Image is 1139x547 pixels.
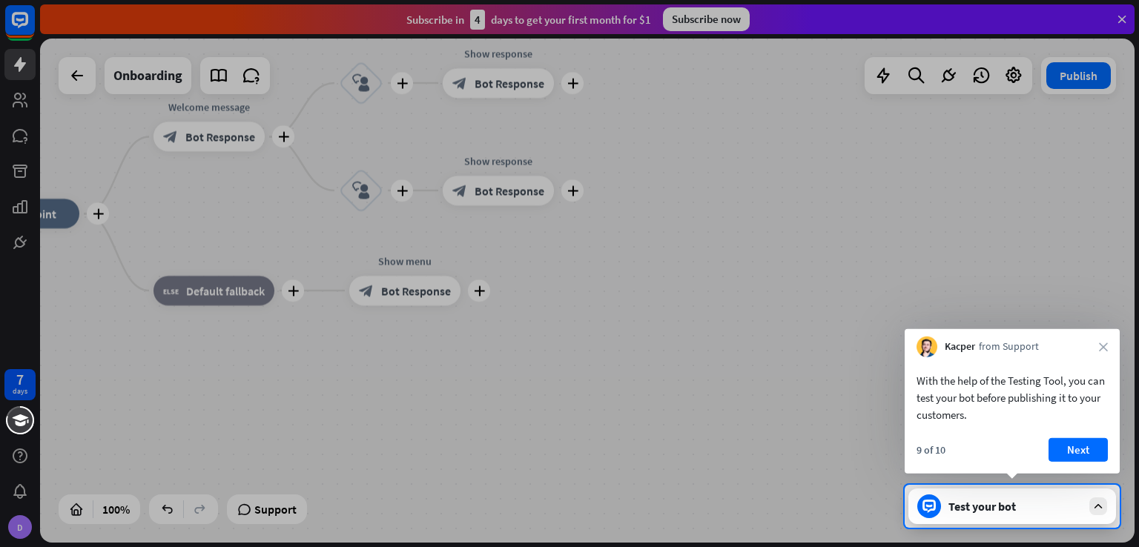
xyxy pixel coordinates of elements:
[979,339,1039,354] span: from Support
[12,6,56,50] button: Open LiveChat chat widget
[1099,342,1108,351] i: close
[948,499,1082,514] div: Test your bot
[1049,438,1108,462] button: Next
[917,372,1108,423] div: With the help of the Testing Tool, you can test your bot before publishing it to your customers.
[945,339,975,354] span: Kacper
[917,443,945,457] div: 9 of 10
